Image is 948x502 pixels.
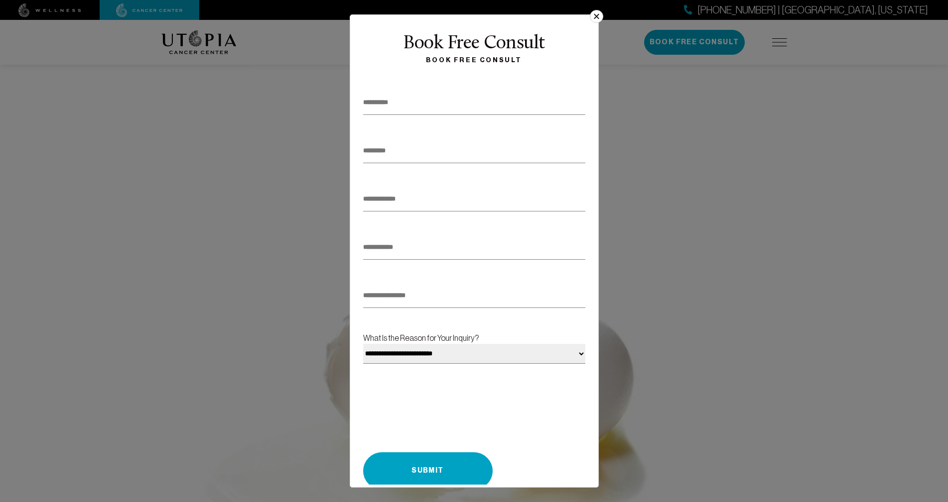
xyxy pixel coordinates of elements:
div: Book Free Consult [361,54,588,66]
button: × [590,10,603,23]
button: Submit [363,452,493,490]
label: What Is the Reason for Your Inquiry? [363,332,585,380]
select: What Is the Reason for Your Inquiry? [363,344,585,364]
iframe: Widget containing checkbox for hCaptcha security challenge [363,388,514,425]
div: Book Free Consult [361,33,588,54]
